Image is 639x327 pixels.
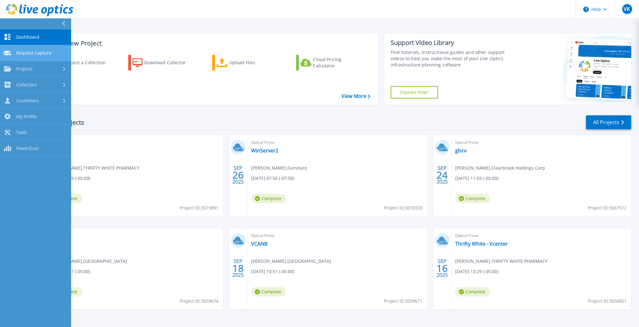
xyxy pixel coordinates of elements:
div: Find tutorials, instructional guides and other support videos to help you make the most of your L... [391,49,517,68]
span: Project ID: 3070320 [384,204,422,211]
span: VK [624,7,630,12]
span: 26 [232,172,244,178]
span: [DATE] 07:56 (-07:00) [251,175,294,182]
span: [DATE] 13:29 (-05:00) [455,268,498,275]
a: Upload Files [212,55,282,70]
div: Support Video Library [391,39,517,47]
span: Optical Prime [251,232,423,239]
span: Complete [455,287,490,296]
span: Project ID: 3056851 [588,298,627,305]
span: 24 [437,172,448,178]
span: [PERSON_NAME] , Clearbrook Holdings Corp [455,165,545,171]
span: My Profile [16,114,37,119]
span: [DATE] 10:51 (-05:00) [251,268,294,275]
span: PowerSizer [16,146,39,151]
div: Upload Files [229,56,279,69]
a: Explore Now! [391,86,438,99]
div: Download Collector [144,56,194,69]
span: Project ID: 3059674 [180,298,218,305]
a: glsrv [455,147,466,154]
div: Request a Collection [62,56,112,69]
div: SEP 2025 [232,164,244,186]
a: Request a Collection [44,55,114,70]
div: SEP 2025 [436,164,448,186]
span: Optical Prime [47,232,219,239]
a: VCANB [251,241,267,247]
span: Complete [251,287,286,296]
a: View More [341,93,370,99]
span: Tools [16,130,27,135]
span: [PERSON_NAME] , [GEOGRAPHIC_DATA] [47,258,127,265]
span: Optical Prime [455,232,627,239]
span: Project ID: 3059671 [384,298,422,305]
a: Cloud Pricing Calculator [296,55,366,70]
span: 16 [437,266,448,271]
a: Download Collector [128,55,198,70]
span: Customers [16,98,39,103]
span: Complete [455,194,490,203]
span: [PERSON_NAME] , THRIFTY WHITE PHARMACY [455,258,548,265]
span: Optical Prime [251,139,423,146]
span: [PERSON_NAME] , [GEOGRAPHIC_DATA] [251,258,331,265]
div: SEP 2025 [436,257,448,280]
div: SEP 2025 [232,257,244,280]
span: Projects [16,66,33,72]
a: WinServer2 [251,147,278,154]
span: Collectors [16,82,37,88]
span: Request Capture [16,50,51,56]
span: Project ID: 3073891 [180,204,218,211]
span: 18 [232,266,244,271]
span: Unity [47,139,219,146]
a: All Projects [586,115,631,129]
span: [DATE] 11:59 (-05:00) [455,175,498,182]
div: Cloud Pricing Calculator [313,56,363,69]
span: Complete [251,194,286,203]
h3: Start a New Project [44,40,370,47]
span: [PERSON_NAME] , THRIFTY WHITE PHARMACY [47,165,139,171]
span: Dashboard [16,34,39,40]
span: Project ID: 3067512 [588,204,627,211]
span: [PERSON_NAME] , Furniture [251,165,307,171]
a: Thrifty White - Vcenter [455,241,508,247]
span: Optical Prime [455,139,627,146]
